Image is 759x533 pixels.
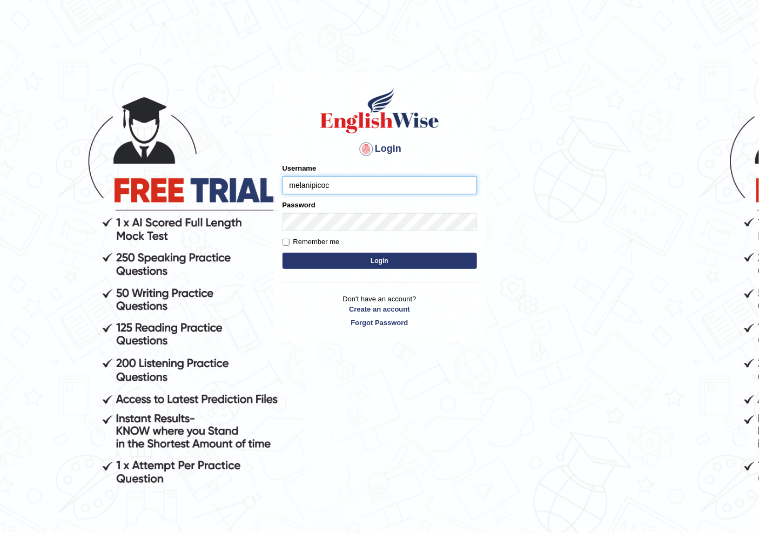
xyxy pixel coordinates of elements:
[283,140,477,158] h4: Login
[283,237,340,247] label: Remember me
[283,163,317,173] label: Username
[283,318,477,328] a: Forgot Password
[283,200,315,210] label: Password
[318,86,441,135] img: Logo of English Wise sign in for intelligent practice with AI
[283,239,290,246] input: Remember me
[283,304,477,314] a: Create an account
[283,294,477,327] p: Don't have an account?
[283,253,477,269] button: Login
